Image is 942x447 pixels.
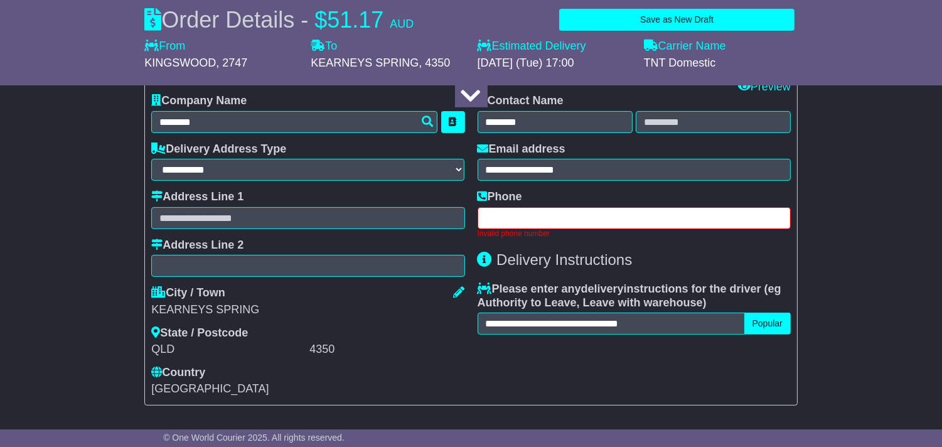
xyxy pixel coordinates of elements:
[151,94,247,108] label: Company Name
[151,303,464,317] div: KEARNEYS SPRING
[216,57,247,69] span: , 2747
[496,251,632,268] span: Delivery Instructions
[151,326,248,340] label: State / Postcode
[390,18,414,30] span: AUD
[311,57,419,69] span: KEARNEYS SPRING
[738,80,791,93] a: Preview
[478,283,791,310] label: Please enter any instructions for the driver ( )
[477,40,631,53] label: Estimated Delivery
[151,190,244,204] label: Address Line 1
[744,313,791,335] button: Popular
[151,239,244,252] label: Address Line 2
[477,57,631,70] div: [DATE] (Tue) 17:00
[644,57,798,70] div: TNT Domestic
[151,143,286,156] label: Delivery Address Type
[151,343,306,357] div: QLD
[327,7,383,33] span: 51.17
[644,40,726,53] label: Carrier Name
[151,286,225,300] label: City / Town
[144,6,414,33] div: Order Details -
[419,57,450,69] span: , 4350
[151,366,205,380] label: Country
[478,283,781,309] span: eg Authority to Leave, Leave with warehouse
[311,40,337,53] label: To
[581,283,624,295] span: delivery
[314,7,327,33] span: $
[144,40,185,53] label: From
[478,143,565,156] label: Email address
[163,433,345,443] span: © One World Courier 2025. All rights reserved.
[144,57,216,69] span: KINGSWOOD
[559,9,795,31] button: Save as New Draft
[151,382,269,395] span: [GEOGRAPHIC_DATA]
[309,343,464,357] div: 4350
[478,229,791,238] div: Invalid phone number
[478,190,522,204] label: Phone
